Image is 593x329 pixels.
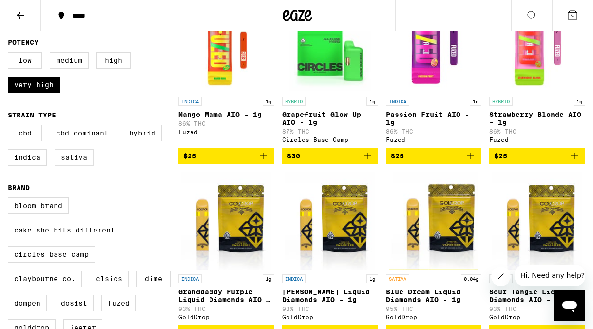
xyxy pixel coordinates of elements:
img: GoldDrop - Sour Tangie Liquid Diamonds AIO - 1g [492,172,582,270]
p: 93% THC [178,306,274,312]
label: Indica [8,149,47,166]
div: GoldDrop [489,314,585,320]
label: Cake She Hits Different [8,222,121,238]
p: Sour Tangie Liquid Diamonds AIO - 1g [489,288,585,304]
button: Add to bag [489,148,585,164]
p: 86% THC [489,128,585,135]
a: Open page for Blue Dream Liquid Diamonds AIO - 1g from GoldDrop [386,172,482,325]
label: Bloom Brand [8,197,69,214]
p: 95% THC [386,306,482,312]
div: Fuzed [178,129,274,135]
span: $25 [391,152,404,160]
iframe: Close message [491,267,511,286]
p: Granddaddy Purple Liquid Diamonds AIO - 1g [178,288,274,304]
p: HYBRID [282,97,306,106]
p: Blue Dream Liquid Diamonds AIO - 1g [386,288,482,304]
span: $25 [183,152,196,160]
p: INDICA [282,274,306,283]
iframe: Button to launch messaging window [554,290,585,321]
p: 86% THC [386,128,482,135]
img: GoldDrop - Granddaddy Purple Liquid Diamonds AIO - 1g [181,172,271,270]
label: Fuzed [101,295,136,311]
img: GoldDrop - King Louis Liquid Diamonds AIO - 1g [285,172,375,270]
label: High [96,52,131,69]
button: Add to bag [386,148,482,164]
label: Hybrid [123,125,162,141]
div: Fuzed [386,136,482,143]
a: Open page for Granddaddy Purple Liquid Diamonds AIO - 1g from GoldDrop [178,172,274,325]
label: Medium [50,52,89,69]
p: 1g [366,274,378,283]
legend: Brand [8,184,30,192]
p: INDICA [386,97,409,106]
label: CBD [8,125,42,141]
p: [PERSON_NAME] Liquid Diamonds AIO - 1g [282,288,378,304]
p: 87% THC [282,128,378,135]
span: $30 [287,152,300,160]
p: 1g [366,97,378,106]
p: SATIVA [386,274,409,283]
label: DIME [136,271,171,287]
p: 1g [263,97,274,106]
label: CLSICS [90,271,129,287]
div: GoldDrop [386,314,482,320]
img: GoldDrop - Blue Dream Liquid Diamonds AIO - 1g [389,172,478,270]
legend: Strain Type [8,111,56,119]
label: Claybourne Co. [8,271,82,287]
div: Fuzed [489,136,585,143]
label: Dompen [8,295,47,311]
p: 0.04g [461,274,481,283]
label: Sativa [55,149,94,166]
button: Add to bag [178,148,274,164]
label: CBD Dominant [50,125,115,141]
iframe: Message from company [515,265,585,286]
div: GoldDrop [178,314,274,320]
a: Open page for King Louis Liquid Diamonds AIO - 1g from GoldDrop [282,172,378,325]
div: Circles Base Camp [282,136,378,143]
p: Grapefruit Glow Up AIO - 1g [282,111,378,126]
label: Low [8,52,42,69]
p: 93% THC [489,306,585,312]
p: 86% THC [178,120,274,127]
label: Dosist [55,295,94,311]
a: Open page for Sour Tangie Liquid Diamonds AIO - 1g from GoldDrop [489,172,585,325]
span: $25 [494,152,507,160]
p: 1g [470,97,481,106]
p: INDICA [178,97,202,106]
label: Very High [8,77,60,93]
div: GoldDrop [282,314,378,320]
p: Mango Mama AIO - 1g [178,111,274,118]
p: Strawberry Blonde AIO - 1g [489,111,585,126]
p: INDICA [178,274,202,283]
p: 1g [263,274,274,283]
p: 1g [574,97,585,106]
p: SATIVA [489,274,513,283]
button: Add to bag [282,148,378,164]
label: Circles Base Camp [8,246,95,263]
p: HYBRID [489,97,513,106]
legend: Potency [8,39,38,46]
p: 93% THC [282,306,378,312]
p: Passion Fruit AIO - 1g [386,111,482,126]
